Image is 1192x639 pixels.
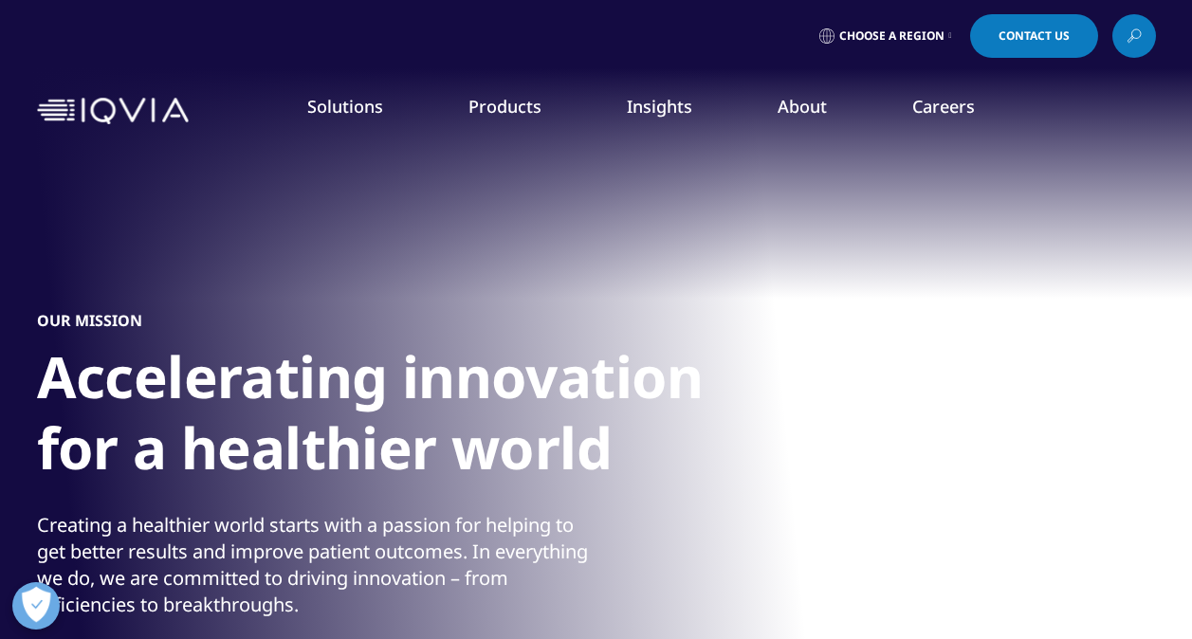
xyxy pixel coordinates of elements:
[37,512,592,618] div: Creating a healthier world starts with a passion for helping to get better results and improve pa...
[307,95,383,118] a: Solutions
[37,341,748,495] h1: Accelerating innovation for a healthier world
[839,28,944,44] span: Choose a Region
[970,14,1098,58] a: Contact Us
[468,95,541,118] a: Products
[999,30,1070,42] span: Contact Us
[12,582,60,630] button: Open Preferences
[627,95,692,118] a: Insights
[912,95,975,118] a: Careers
[37,311,142,330] h5: OUR MISSION
[778,95,827,118] a: About
[196,66,1156,155] nav: Primary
